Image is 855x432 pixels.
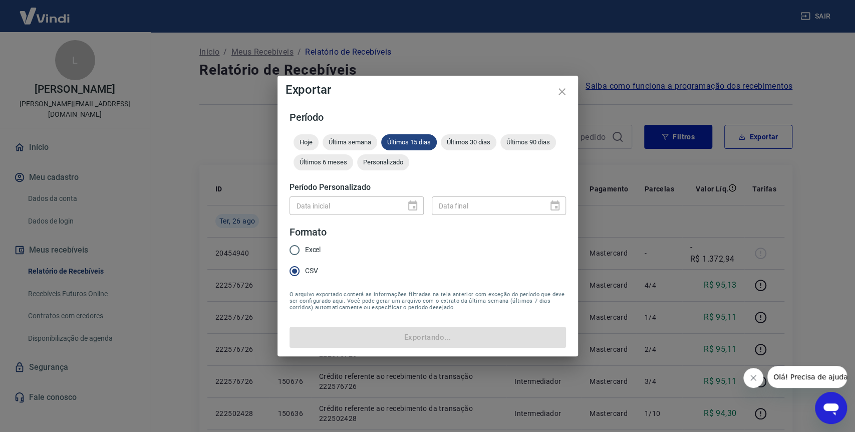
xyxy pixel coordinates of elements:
[815,392,847,424] iframe: Botão para abrir a janela de mensagens
[500,134,556,150] div: Últimos 90 dias
[432,196,541,215] input: DD/MM/YYYY
[290,196,399,215] input: DD/MM/YYYY
[294,138,319,146] span: Hoje
[305,266,318,276] span: CSV
[381,134,437,150] div: Últimos 15 dias
[305,245,321,255] span: Excel
[357,158,409,166] span: Personalizado
[767,366,847,388] iframe: Mensagem da empresa
[294,158,353,166] span: Últimos 6 meses
[6,7,84,15] span: Olá! Precisa de ajuda?
[381,138,437,146] span: Últimos 15 dias
[294,154,353,170] div: Últimos 6 meses
[323,138,377,146] span: Última semana
[294,134,319,150] div: Hoje
[290,225,327,240] legend: Formato
[441,138,496,146] span: Últimos 30 dias
[323,134,377,150] div: Última semana
[441,134,496,150] div: Últimos 30 dias
[286,84,570,96] h4: Exportar
[550,80,574,104] button: close
[290,291,566,311] span: O arquivo exportado conterá as informações filtradas na tela anterior com exceção do período que ...
[743,368,763,388] iframe: Fechar mensagem
[290,182,566,192] h5: Período Personalizado
[290,112,566,122] h5: Período
[500,138,556,146] span: Últimos 90 dias
[357,154,409,170] div: Personalizado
